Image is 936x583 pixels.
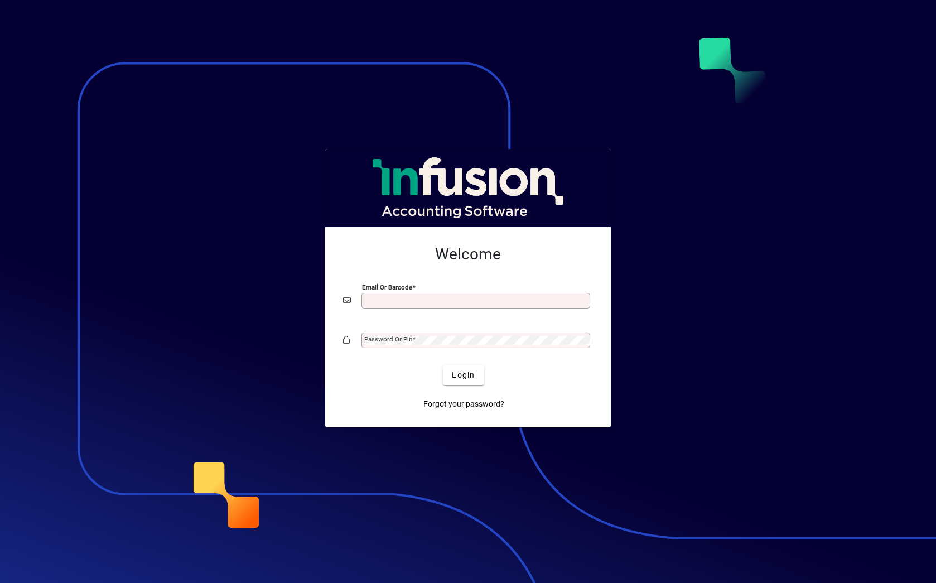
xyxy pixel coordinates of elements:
[443,365,484,385] button: Login
[452,369,475,381] span: Login
[364,335,412,343] mat-label: Password or Pin
[423,398,504,410] span: Forgot your password?
[343,245,593,264] h2: Welcome
[419,394,509,414] a: Forgot your password?
[362,283,412,291] mat-label: Email or Barcode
